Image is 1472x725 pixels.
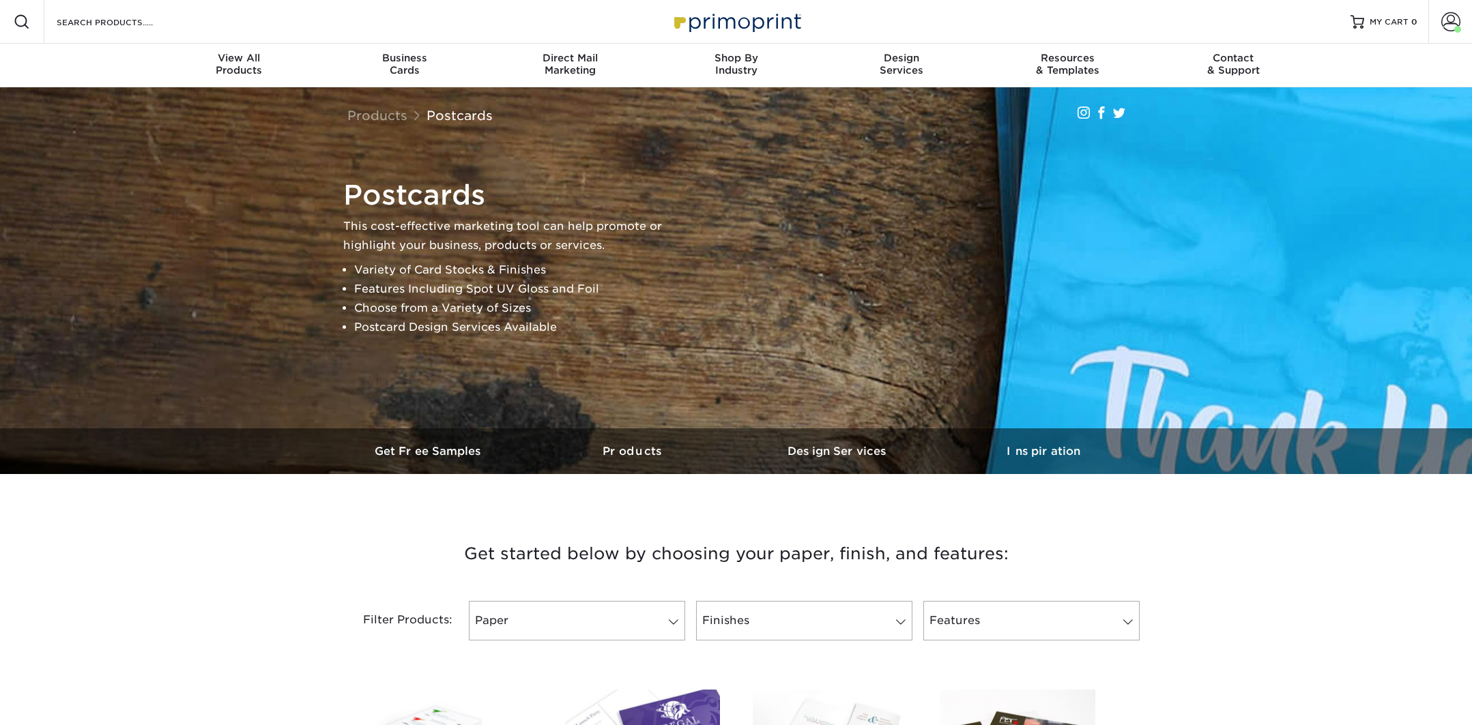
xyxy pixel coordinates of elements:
[1151,52,1316,76] div: & Support
[941,428,1146,474] a: Inspiration
[532,445,736,458] h3: Products
[1151,52,1316,64] span: Contact
[156,52,322,64] span: View All
[427,108,493,123] a: Postcards
[55,14,188,30] input: SEARCH PRODUCTS.....
[337,523,1136,585] h3: Get started below by choosing your paper, finish, and features:
[487,52,653,76] div: Marketing
[343,179,684,211] h1: Postcards
[1370,16,1409,28] span: MY CART
[819,52,985,64] span: Design
[347,108,407,123] a: Products
[354,280,684,299] li: Features Including Spot UV Gloss and Foil
[343,217,684,255] p: This cost-effective marketing tool can help promote or highlight your business, products or servi...
[653,52,819,76] div: Industry
[354,318,684,337] li: Postcard Design Services Available
[532,428,736,474] a: Products
[696,601,912,640] a: Finishes
[985,52,1151,64] span: Resources
[941,445,1146,458] h3: Inspiration
[819,52,985,76] div: Services
[487,52,653,64] span: Direct Mail
[354,261,684,280] li: Variety of Card Stocks & Finishes
[923,601,1140,640] a: Features
[327,445,532,458] h3: Get Free Samples
[736,445,941,458] h3: Design Services
[321,44,487,87] a: BusinessCards
[985,52,1151,76] div: & Templates
[668,7,805,36] img: Primoprint
[1151,44,1316,87] a: Contact& Support
[321,52,487,64] span: Business
[736,428,941,474] a: Design Services
[327,601,463,640] div: Filter Products:
[653,52,819,64] span: Shop By
[1411,17,1417,27] span: 0
[487,44,653,87] a: Direct MailMarketing
[819,44,985,87] a: DesignServices
[156,52,322,76] div: Products
[985,44,1151,87] a: Resources& Templates
[469,601,685,640] a: Paper
[653,44,819,87] a: Shop ByIndustry
[321,52,487,76] div: Cards
[156,44,322,87] a: View AllProducts
[327,428,532,474] a: Get Free Samples
[354,299,684,318] li: Choose from a Variety of Sizes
